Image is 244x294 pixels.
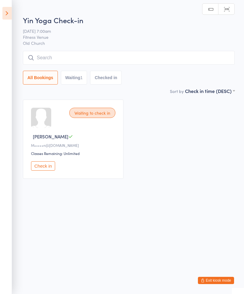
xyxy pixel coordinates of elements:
div: M•••••n@[DOMAIN_NAME] [31,143,117,148]
label: Sort by [170,88,184,94]
span: Old Church [23,40,235,46]
div: Check in time (DESC) [185,88,235,94]
button: Waiting1 [61,71,87,85]
span: [PERSON_NAME] [33,133,68,140]
div: 1 [80,75,83,80]
div: Classes Remaining: Unlimited [31,151,117,156]
button: All Bookings [23,71,58,85]
div: Waiting to check in [69,108,115,118]
span: [DATE] 7:00am [23,28,225,34]
input: Search [23,51,235,65]
button: Exit kiosk mode [198,277,234,284]
h2: Yin Yoga Check-in [23,15,235,25]
button: Checked in [90,71,122,85]
span: Fitness Venue [23,34,225,40]
button: Check in [31,161,55,171]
